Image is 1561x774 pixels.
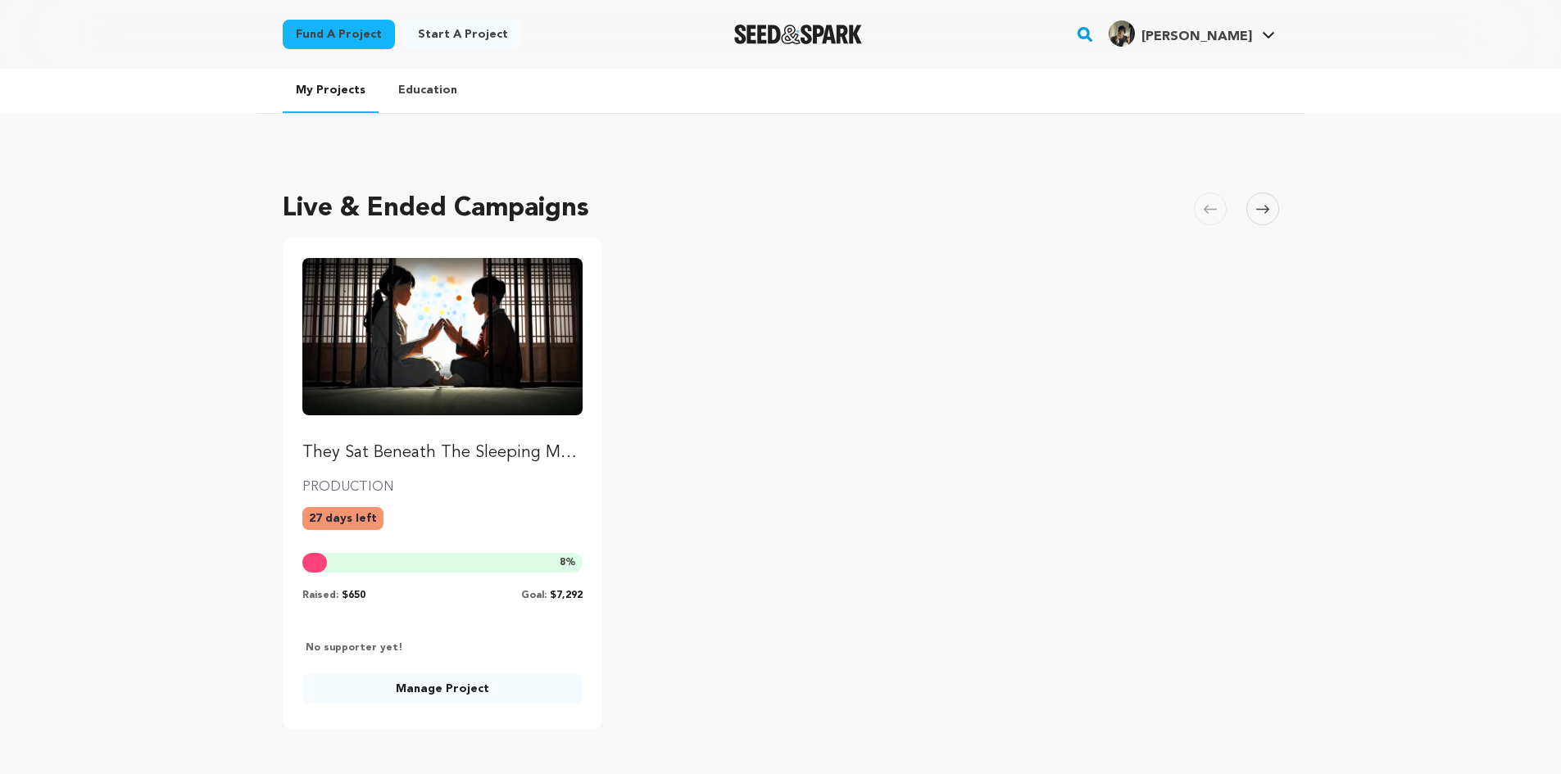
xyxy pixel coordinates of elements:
span: $650 [342,591,365,600]
a: Angel L.'s Profile [1105,17,1278,47]
div: Angel L.'s Profile [1109,20,1252,47]
a: Education [385,69,470,111]
a: My Projects [283,69,379,113]
p: 27 days left [302,507,383,530]
a: Seed&Spark Homepage [734,25,863,44]
p: PRODUCTION [302,478,583,497]
p: They Sat Beneath The Sleeping Moon [302,441,583,464]
img: Seed&Spark Logo Dark Mode [734,25,863,44]
a: Start a project [405,20,521,49]
span: % [560,556,576,569]
span: Goal: [521,591,547,600]
a: Manage Project [302,674,583,704]
span: 8 [560,558,565,568]
span: $7,292 [550,591,583,600]
span: [PERSON_NAME] [1141,30,1252,43]
p: No supporter yet! [302,641,403,654]
a: Fund They Sat Beneath The Sleeping Moon [302,258,583,464]
h2: Live & Ended Campaigns [283,189,589,229]
a: Fund a project [283,20,395,49]
span: Angel L.'s Profile [1105,17,1278,52]
img: d4ae11a0cb930043.webp [1109,20,1135,47]
span: Raised: [302,591,338,600]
